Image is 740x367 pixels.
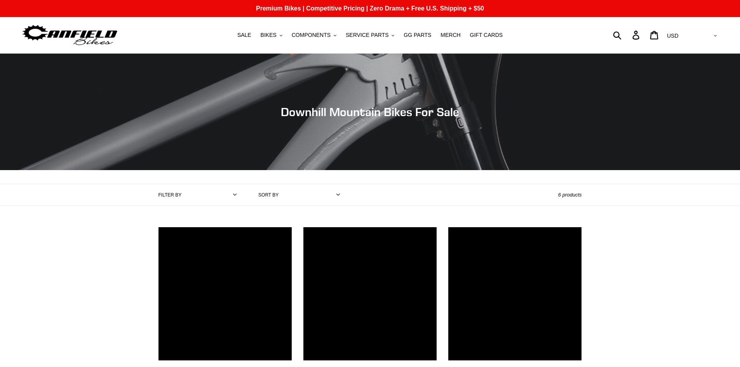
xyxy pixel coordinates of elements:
span: GG PARTS [404,32,431,38]
span: COMPONENTS [292,32,331,38]
input: Search [617,26,637,43]
a: GG PARTS [400,30,435,40]
span: 6 products [558,192,582,198]
label: Filter by [158,191,182,198]
button: BIKES [257,30,286,40]
a: MERCH [437,30,464,40]
span: SERVICE PARTS [346,32,388,38]
button: COMPONENTS [288,30,340,40]
label: Sort by [258,191,279,198]
span: MERCH [441,32,460,38]
span: BIKES [261,32,277,38]
a: GIFT CARDS [466,30,507,40]
span: GIFT CARDS [470,32,503,38]
span: SALE [237,32,251,38]
span: Downhill Mountain Bikes For Sale [281,105,459,119]
a: SALE [233,30,255,40]
button: SERVICE PARTS [342,30,398,40]
img: Canfield Bikes [21,23,118,47]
